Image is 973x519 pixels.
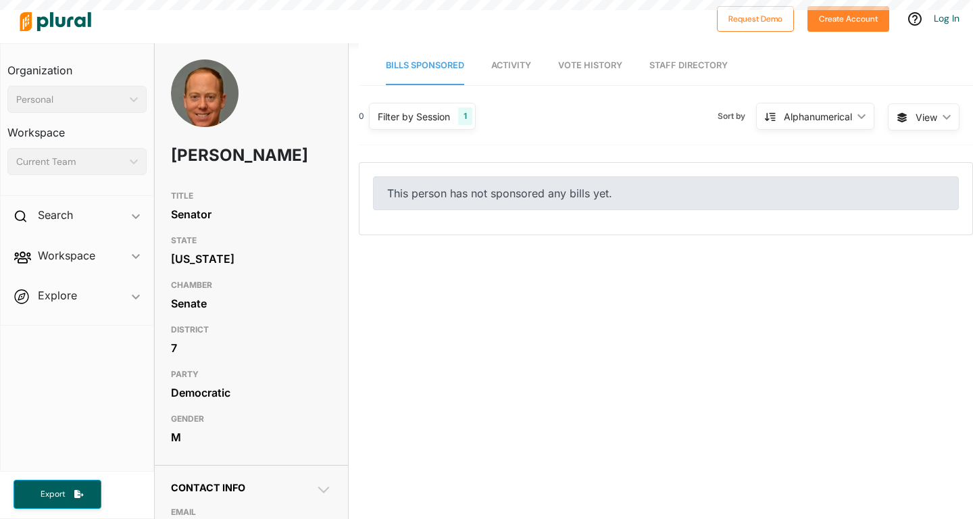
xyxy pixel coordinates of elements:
[784,109,852,124] div: Alphanumerical
[171,293,332,314] div: Senate
[171,277,332,293] h3: CHAMBER
[171,482,245,493] span: Contact Info
[171,204,332,224] div: Senator
[934,12,959,24] a: Log In
[717,6,794,32] button: Request Demo
[171,59,239,158] img: Headshot of Ethan Corson
[807,6,889,32] button: Create Account
[558,60,622,70] span: Vote History
[171,366,332,382] h3: PARTY
[373,176,959,210] div: This person has not sponsored any bills yet.
[916,110,937,124] span: View
[16,93,124,107] div: Personal
[7,51,147,80] h3: Organization
[558,47,622,85] a: Vote History
[359,110,364,122] div: 0
[171,249,332,269] div: [US_STATE]
[718,110,756,122] span: Sort by
[386,60,464,70] span: Bills Sponsored
[171,338,332,358] div: 7
[649,47,728,85] a: Staff Directory
[16,155,124,169] div: Current Team
[7,113,147,143] h3: Workspace
[171,232,332,249] h3: STATE
[807,11,889,25] a: Create Account
[38,207,73,222] h2: Search
[386,47,464,85] a: Bills Sponsored
[378,109,450,124] div: Filter by Session
[14,480,101,509] button: Export
[458,107,472,125] div: 1
[491,47,531,85] a: Activity
[491,60,531,70] span: Activity
[171,135,268,176] h1: [PERSON_NAME]
[171,411,332,427] h3: GENDER
[717,11,794,25] a: Request Demo
[171,188,332,204] h3: TITLE
[171,382,332,403] div: Democratic
[171,322,332,338] h3: DISTRICT
[31,489,74,500] span: Export
[171,427,332,447] div: M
